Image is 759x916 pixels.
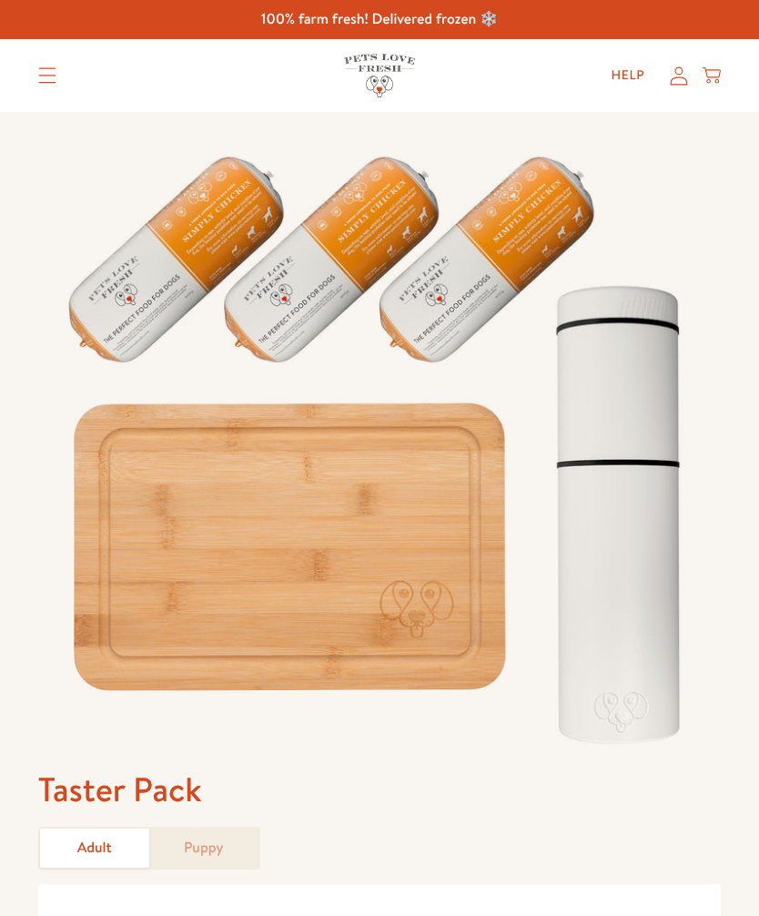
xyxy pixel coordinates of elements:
summary: Translation missing: en.sections.header.menu [24,53,71,98]
img: Pets Love Fresh [344,54,415,97]
a: Help [597,57,660,94]
img: Taster Pack - Adult [38,112,722,768]
h1: Taster Pack [38,768,722,811]
a: Puppy [149,829,258,868]
a: Adult [40,829,149,868]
